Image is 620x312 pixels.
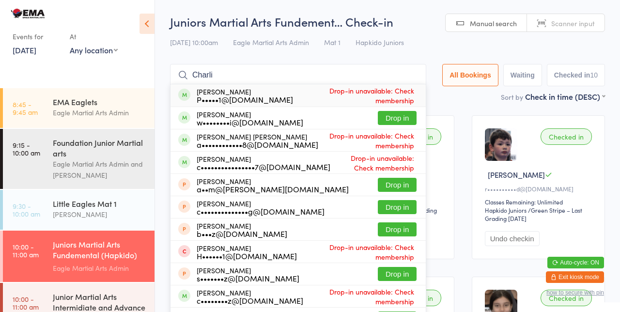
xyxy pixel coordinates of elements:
button: Waiting [503,64,542,86]
div: Checked in [541,128,592,145]
div: [PERSON_NAME] [197,222,287,237]
span: Eagle Martial Arts Admin [233,37,309,47]
div: [PERSON_NAME] [197,200,325,215]
span: [PERSON_NAME] [488,170,545,180]
label: Sort by [501,92,523,102]
div: w••••••••i@[DOMAIN_NAME] [197,118,303,126]
div: r••••••••••d@[DOMAIN_NAME] [485,185,595,193]
a: [DATE] [13,45,36,55]
div: c••••••••••••••g@[DOMAIN_NAME] [197,207,325,215]
div: a••••••••••••8@[DOMAIN_NAME] [197,140,318,148]
div: [PERSON_NAME] [197,155,330,171]
a: 10:00 -11:00 amJuniors Martial Arts Fundemental (Hapkido) Mat 2Eagle Martial Arts Admin [3,231,155,282]
div: s•••••••z@[DOMAIN_NAME] [197,274,299,282]
span: Mat 1 [324,37,341,47]
div: c••••••••••••••••7@[DOMAIN_NAME] [197,163,330,171]
div: Juniors Martial Arts Fundemental (Hapkido) Mat 2 [53,239,146,263]
span: Drop-in unavailable: Check membership [293,83,417,108]
div: c••••••••z@[DOMAIN_NAME] [197,296,303,304]
time: 10:00 - 11:00 am [13,295,39,311]
div: Checked in [541,290,592,306]
span: [DATE] 10:00am [170,37,218,47]
a: 9:15 -10:00 amFoundation Junior Martial artsEagle Martial Arts Admin and [PERSON_NAME] [3,129,155,189]
div: [PERSON_NAME] [197,110,303,126]
button: Drop in [378,111,417,125]
a: 9:30 -10:00 amLittle Eagles Mat 1[PERSON_NAME] [3,190,155,230]
time: 9:30 - 10:00 am [13,202,40,218]
div: [PERSON_NAME] [53,209,146,220]
div: Check in time (DESC) [525,91,605,102]
div: [PERSON_NAME] [197,289,303,304]
span: Drop-in unavailable: Check membership [303,284,417,309]
span: Drop-in unavailable: Check membership [318,128,417,153]
button: Checked in10 [547,64,605,86]
time: 10:00 - 11:00 am [13,243,39,258]
div: Eagle Martial Arts Admin [53,107,146,118]
button: All Bookings [442,64,498,86]
time: 9:15 - 10:00 am [13,141,40,156]
span: Hapkido Juniors [356,37,404,47]
div: Eagle Martial Arts Admin [53,263,146,274]
button: Drop in [378,267,417,281]
div: Hapkido Juniors [485,206,527,214]
button: how to secure with pin [546,289,604,296]
button: Drop in [378,178,417,192]
span: Drop-in unavailable: Check membership [297,240,417,264]
button: Drop in [378,200,417,214]
button: Drop in [378,222,417,236]
span: Manual search [470,18,517,28]
button: Exit kiosk mode [546,271,604,283]
div: Foundation Junior Martial arts [53,137,146,158]
a: 8:45 -9:45 amEMA EagletsEagle Martial Arts Admin [3,88,155,128]
div: 10 [590,71,598,79]
div: At [70,29,118,45]
div: a••m@[PERSON_NAME][DOMAIN_NAME] [197,185,349,193]
time: 8:45 - 9:45 am [13,100,38,116]
div: Eagle Martial Arts Admin and [PERSON_NAME] [53,158,146,181]
input: Search [170,64,426,86]
div: [PERSON_NAME] [197,244,297,260]
img: image1757662686.png [485,128,517,161]
div: b•••z@[DOMAIN_NAME] [197,230,287,237]
div: [PERSON_NAME] [197,88,293,103]
span: Drop-in unavailable: Check membership [330,151,417,175]
div: Events for [13,29,60,45]
span: Scanner input [551,18,595,28]
button: Undo checkin [485,231,540,246]
img: Eagle Martial Arts [10,8,46,19]
div: [PERSON_NAME] [PERSON_NAME] [197,133,318,148]
div: EMA Eaglets [53,96,146,107]
div: P•••••1@[DOMAIN_NAME] [197,95,293,103]
div: H••••••1@[DOMAIN_NAME] [197,252,297,260]
button: Auto-cycle: ON [547,257,604,268]
div: [PERSON_NAME] [197,177,349,193]
div: Little Eagles Mat 1 [53,198,146,209]
div: [PERSON_NAME] [197,266,299,282]
div: Any location [70,45,118,55]
h2: Juniors Martial Arts Fundement… Check-in [170,14,605,30]
div: Classes Remaining: Unlimited [485,198,595,206]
